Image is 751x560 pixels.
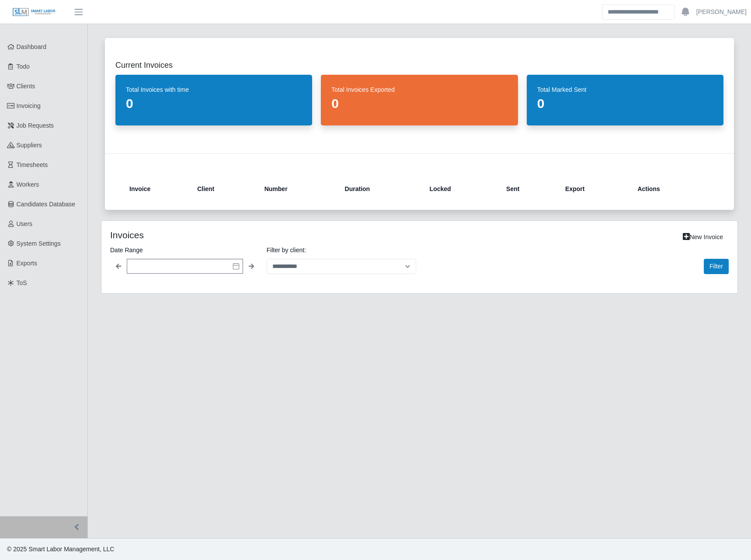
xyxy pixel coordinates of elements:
[115,59,723,71] h2: Current Invoices
[331,96,507,111] dd: 0
[17,63,30,70] span: Todo
[537,96,713,111] dd: 0
[126,96,302,111] dd: 0
[190,178,257,199] th: Client
[17,142,42,149] span: Suppliers
[704,259,729,274] button: Filter
[331,85,507,94] dt: Total Invoices Exported
[110,245,260,255] label: Date Range
[12,7,56,17] img: SLM Logo
[17,102,41,109] span: Invoicing
[257,178,338,199] th: Number
[17,161,48,168] span: Timesheets
[696,7,747,17] a: [PERSON_NAME]
[17,201,76,208] span: Candidates Database
[677,230,729,245] a: New Invoice
[17,260,37,267] span: Exports
[17,279,27,286] span: ToS
[129,178,190,199] th: Invoice
[17,83,35,90] span: Clients
[338,178,423,199] th: Duration
[558,178,630,199] th: Export
[267,245,416,255] label: Filter by client:
[126,85,302,94] dt: Total Invoices with time
[499,178,558,199] th: Sent
[110,230,360,240] h4: Invoices
[17,181,39,188] span: Workers
[17,122,54,129] span: Job Requests
[17,240,61,247] span: System Settings
[423,178,499,199] th: Locked
[602,4,675,20] input: Search
[630,178,709,199] th: Actions
[17,43,47,50] span: Dashboard
[17,220,33,227] span: Users
[7,546,114,553] span: © 2025 Smart Labor Management, LLC
[537,85,713,94] dt: Total Marked Sent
